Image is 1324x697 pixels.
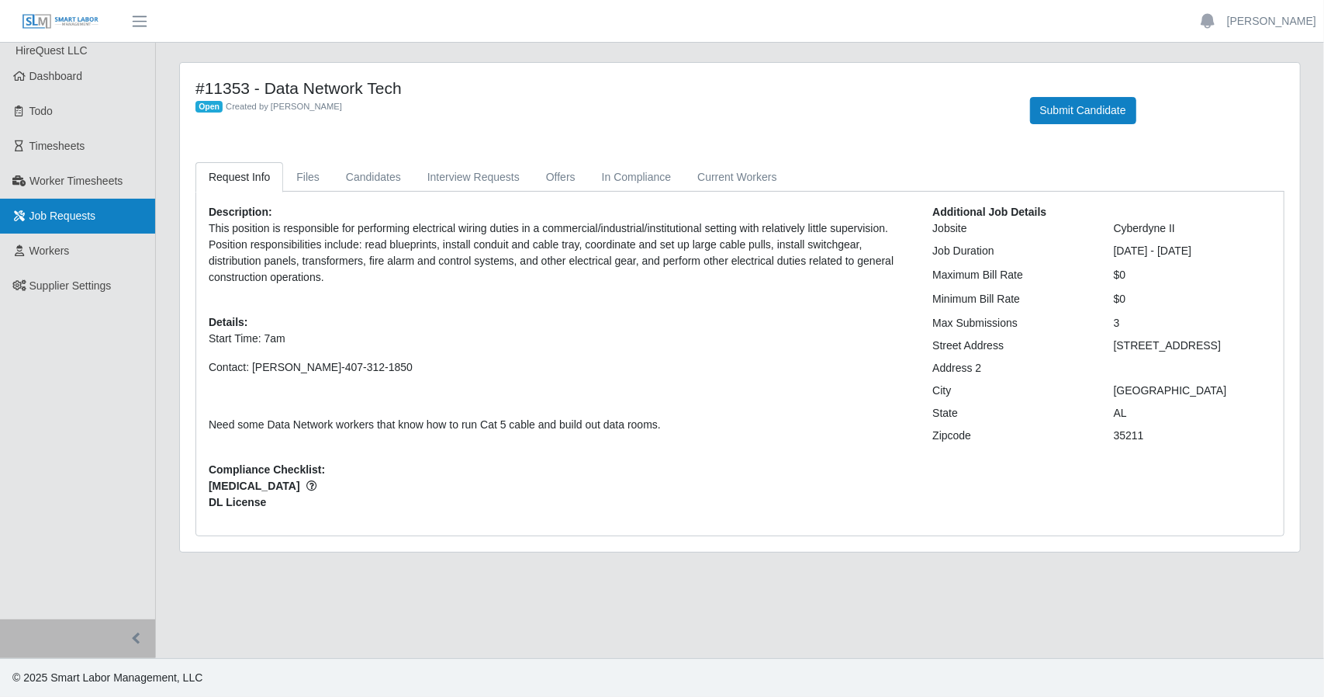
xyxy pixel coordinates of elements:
span: DL License [209,494,909,511]
div: 35211 [1102,428,1283,444]
div: City [921,383,1101,399]
div: Cyberdyne II [1102,220,1283,237]
a: In Compliance [589,162,685,192]
a: Current Workers [684,162,790,192]
a: Candidates [333,162,414,192]
p: Contact: [PERSON_NAME]-407-312-1850 [209,359,909,376]
span: © 2025 Smart Labor Management, LLC [12,671,202,684]
div: [DATE] - [DATE] [1102,243,1283,259]
div: Jobsite [921,220,1101,237]
a: Interview Requests [414,162,533,192]
span: Supplier Settings [29,279,112,292]
p: Need some Data Network workers that know how to run Cat 5 cable and build out data rooms. [209,417,909,433]
div: 3 [1102,315,1283,331]
div: Job Duration [921,243,1101,259]
div: Street Address [921,338,1101,354]
p: This position is responsible for performing electrical wiring duties in a commercial/industrial/i... [209,220,909,286]
div: [STREET_ADDRESS] [1102,338,1283,354]
div: AL [1102,405,1283,421]
span: HireQuest LLC [16,44,88,57]
b: Additional Job Details [932,206,1046,218]
span: [MEDICAL_DATA] [209,478,909,494]
div: Max Submissions [921,315,1101,331]
span: Open [195,101,223,113]
div: Address 2 [921,360,1101,376]
a: Request Info [195,162,283,192]
a: [PERSON_NAME] [1227,13,1316,29]
div: Maximum Bill Rate [921,267,1101,283]
span: Todo [29,105,53,117]
span: Dashboard [29,70,83,82]
b: Compliance Checklist: [209,463,325,476]
div: $0 [1102,267,1283,283]
h4: #11353 - Data Network Tech [195,78,1007,98]
a: Offers [533,162,589,192]
span: Workers [29,244,70,257]
span: Timesheets [29,140,85,152]
a: Files [283,162,333,192]
div: Minimum Bill Rate [921,291,1101,307]
div: Zipcode [921,428,1101,444]
p: Start Time: 7am [209,331,909,347]
img: SLM Logo [22,13,99,30]
div: $0 [1102,291,1283,307]
span: Worker Timesheets [29,175,123,187]
button: Submit Candidate [1030,97,1136,124]
span: Created by [PERSON_NAME] [226,102,342,111]
span: Job Requests [29,210,96,222]
b: Description: [209,206,272,218]
div: [GEOGRAPHIC_DATA] [1102,383,1283,399]
b: Details: [209,316,248,328]
div: State [921,405,1101,421]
